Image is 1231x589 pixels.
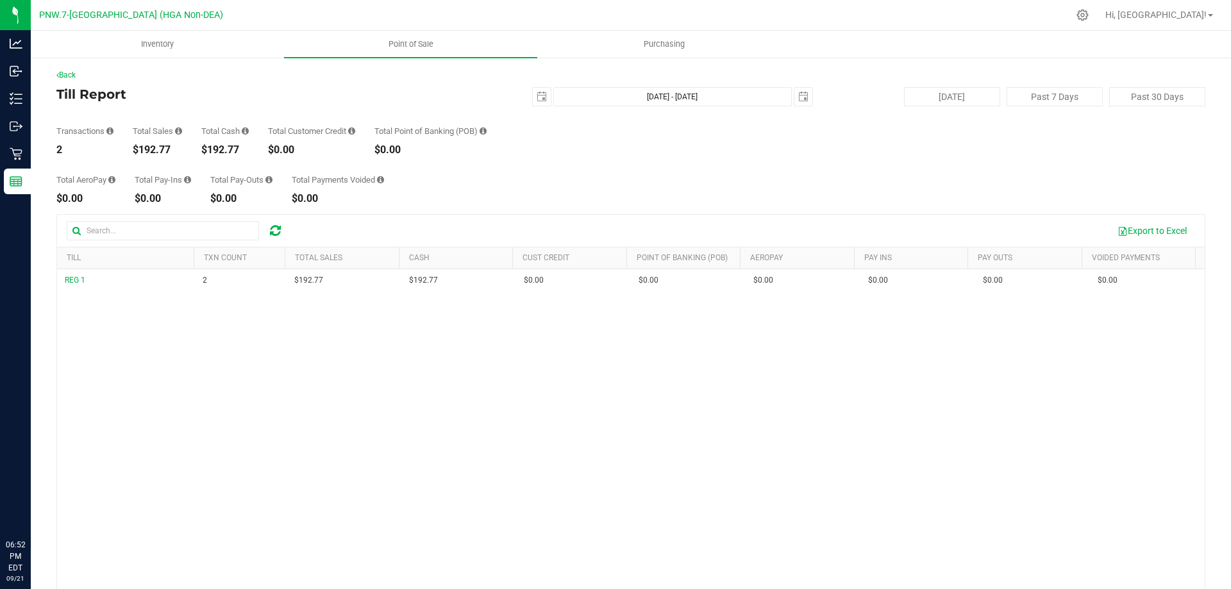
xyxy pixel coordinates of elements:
div: Total Pay-Outs [210,176,272,184]
div: Total Sales [133,127,182,135]
span: $0.00 [1098,274,1118,286]
div: $0.00 [210,194,272,204]
div: Total Point of Banking (POB) [374,127,487,135]
i: Sum of all cash pay-ins added to tills within the date range. [184,176,191,184]
iframe: Resource center [13,486,51,525]
span: Hi, [GEOGRAPHIC_DATA]! [1105,10,1207,20]
span: select [794,88,812,106]
a: Point of Sale [284,31,537,58]
a: Back [56,71,76,79]
inline-svg: Inbound [10,65,22,78]
p: 06:52 PM EDT [6,539,25,574]
span: $0.00 [868,274,888,286]
a: Voided Payments [1092,253,1160,262]
i: Sum of all successful, non-voided cash payment transaction amounts (excluding tips and transactio... [242,127,249,135]
button: Past 30 Days [1109,87,1205,106]
span: $0.00 [983,274,1003,286]
button: Export to Excel [1109,220,1195,242]
i: Sum of all cash pay-outs removed from tills within the date range. [265,176,272,184]
a: Till [67,253,81,262]
span: Point of Sale [371,38,451,50]
i: Count of all successful payment transactions, possibly including voids, refunds, and cash-back fr... [106,127,113,135]
span: 2 [203,274,207,286]
a: Inventory [31,31,284,58]
div: $0.00 [374,145,487,155]
i: Sum of all voided payment transaction amounts (excluding tips and transaction fees) within the da... [377,176,384,184]
span: select [533,88,551,106]
a: TXN Count [204,253,247,262]
button: Past 7 Days [1007,87,1103,106]
div: Total Customer Credit [268,127,355,135]
div: $0.00 [135,194,191,204]
a: Pay Outs [978,253,1012,262]
a: AeroPay [750,253,783,262]
i: Sum of all successful AeroPay payment transaction amounts for all purchases in the date range. Ex... [108,176,115,184]
inline-svg: Reports [10,175,22,188]
i: Sum of all successful, non-voided payment transaction amounts using account credit as the payment... [348,127,355,135]
div: Total Pay-Ins [135,176,191,184]
input: Search... [67,221,259,240]
h4: Till Report [56,87,439,101]
span: $0.00 [524,274,544,286]
div: Total Payments Voided [292,176,384,184]
div: Transactions [56,127,113,135]
a: Point of Banking (POB) [637,253,728,262]
span: $0.00 [639,274,658,286]
div: Total Cash [201,127,249,135]
span: $192.77 [294,274,323,286]
a: Cust Credit [523,253,569,262]
div: Total AeroPay [56,176,115,184]
span: PNW.7-[GEOGRAPHIC_DATA] (HGA Non-DEA) [39,10,223,21]
a: Total Sales [295,253,342,262]
a: Pay Ins [864,253,892,262]
div: $0.00 [56,194,115,204]
div: $0.00 [292,194,384,204]
div: $192.77 [201,145,249,155]
a: Cash [409,253,430,262]
span: Inventory [124,38,191,50]
div: $0.00 [268,145,355,155]
span: $0.00 [753,274,773,286]
inline-svg: Analytics [10,37,22,50]
a: Purchasing [537,31,791,58]
p: 09/21 [6,574,25,583]
div: Manage settings [1075,9,1091,21]
span: $192.77 [409,274,438,286]
inline-svg: Outbound [10,120,22,133]
i: Sum of all successful, non-voided payment transaction amounts (excluding tips and transaction fee... [175,127,182,135]
button: [DATE] [904,87,1000,106]
div: $192.77 [133,145,182,155]
inline-svg: Retail [10,147,22,160]
div: 2 [56,145,113,155]
span: REG 1 [65,276,85,285]
span: Purchasing [626,38,702,50]
inline-svg: Inventory [10,92,22,105]
i: Sum of the successful, non-voided point-of-banking payment transaction amounts, both via payment ... [480,127,487,135]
